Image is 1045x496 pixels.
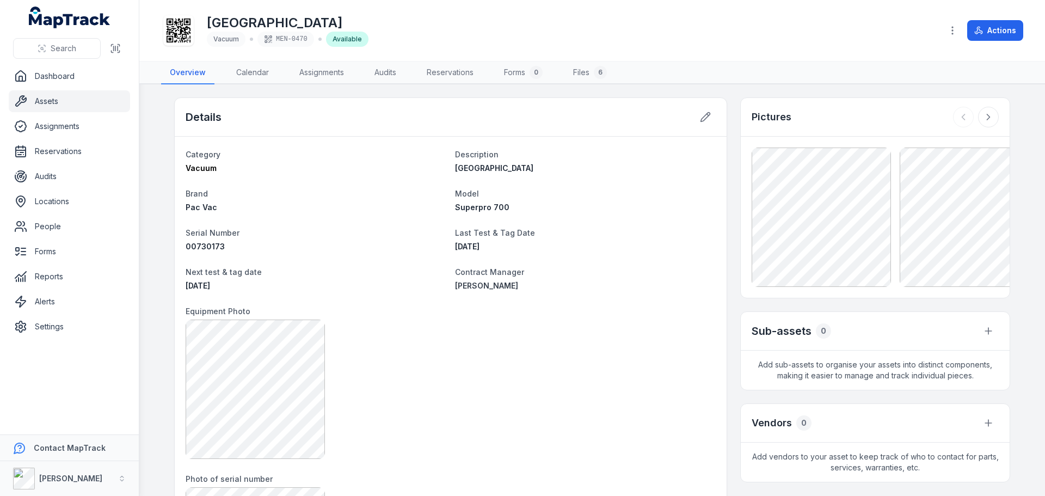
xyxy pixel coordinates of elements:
[9,241,130,262] a: Forms
[752,109,791,125] h3: Pictures
[455,163,533,173] span: [GEOGRAPHIC_DATA]
[207,14,368,32] h1: [GEOGRAPHIC_DATA]
[326,32,368,47] div: Available
[39,474,102,483] strong: [PERSON_NAME]
[564,62,616,84] a: Files6
[455,189,479,198] span: Model
[455,267,524,277] span: Contract Manager
[455,150,499,159] span: Description
[9,90,130,112] a: Assets
[186,109,222,125] h2: Details
[291,62,353,84] a: Assignments
[186,281,210,290] time: 1/15/2026, 12:00:00 AM
[796,415,812,431] div: 0
[9,191,130,212] a: Locations
[34,443,106,452] strong: Contact MapTrack
[455,280,716,291] a: [PERSON_NAME]
[257,32,314,47] div: MEN-0470
[455,203,509,212] span: Superpro 700
[186,203,217,212] span: Pac Vac
[594,66,607,79] div: 6
[186,474,273,483] span: Photo of serial number
[9,266,130,287] a: Reports
[816,323,831,339] div: 0
[186,307,250,316] span: Equipment Photo
[752,415,792,431] h3: Vendors
[9,291,130,313] a: Alerts
[213,35,239,43] span: Vacuum
[186,267,262,277] span: Next test & tag date
[161,62,214,84] a: Overview
[741,443,1010,482] span: Add vendors to your asset to keep track of who to contact for parts, services, warranties, etc.
[51,43,76,54] span: Search
[9,65,130,87] a: Dashboard
[186,281,210,290] span: [DATE]
[9,115,130,137] a: Assignments
[29,7,110,28] a: MapTrack
[366,62,405,84] a: Audits
[9,316,130,338] a: Settings
[9,216,130,237] a: People
[228,62,278,84] a: Calendar
[455,242,480,251] span: [DATE]
[741,351,1010,390] span: Add sub-assets to organise your assets into distinct components, making it easier to manage and t...
[9,140,130,162] a: Reservations
[186,150,220,159] span: Category
[186,228,239,237] span: Serial Number
[9,166,130,187] a: Audits
[186,163,217,173] span: Vacuum
[495,62,551,84] a: Forms0
[967,20,1023,41] button: Actions
[13,38,101,59] button: Search
[455,228,535,237] span: Last Test & Tag Date
[752,323,812,339] h2: Sub-assets
[455,242,480,251] time: 7/15/2025, 12:00:00 AM
[186,189,208,198] span: Brand
[530,66,543,79] div: 0
[186,242,225,251] span: 00730173
[418,62,482,84] a: Reservations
